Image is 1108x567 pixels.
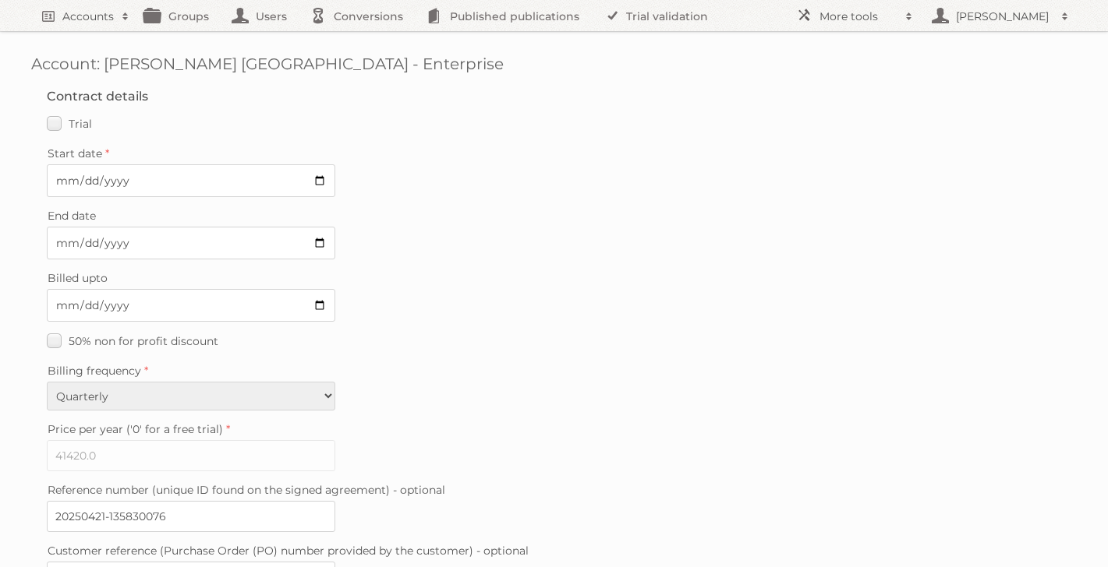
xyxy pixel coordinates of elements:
legend: Contract details [47,89,148,104]
h2: Accounts [62,9,114,24]
span: Price per year ('0' for a free trial) [48,422,223,436]
h1: Account: [PERSON_NAME] [GEOGRAPHIC_DATA] - Enterprise [31,55,1077,73]
span: Billing frequency [48,364,141,378]
span: Reference number (unique ID found on the signed agreement) - optional [48,483,445,497]
span: End date [48,209,96,223]
span: Customer reference (Purchase Order (PO) number provided by the customer) - optional [48,544,529,558]
h2: [PERSON_NAME] [952,9,1053,24]
span: Trial [69,117,92,131]
span: Billed upto [48,271,108,285]
span: 50% non for profit discount [69,334,218,348]
h2: More tools [819,9,897,24]
span: Start date [48,146,102,160]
